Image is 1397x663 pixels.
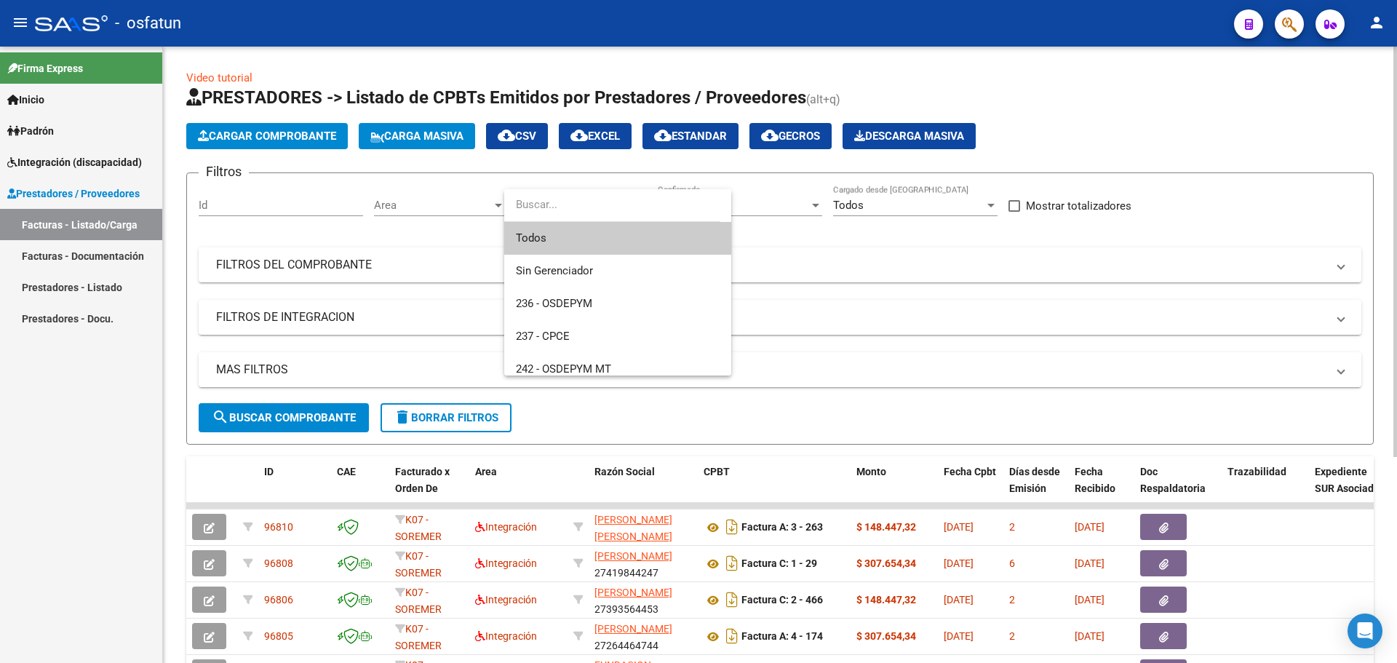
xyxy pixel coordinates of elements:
[1348,614,1382,648] div: Open Intercom Messenger
[516,264,593,277] span: Sin Gerenciador
[516,222,720,255] span: Todos
[516,330,570,343] span: 237 - CPCE
[504,188,720,221] input: dropdown search
[516,297,592,310] span: 236 - OSDEPYM
[516,362,611,376] span: 242 - OSDEPYM MT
